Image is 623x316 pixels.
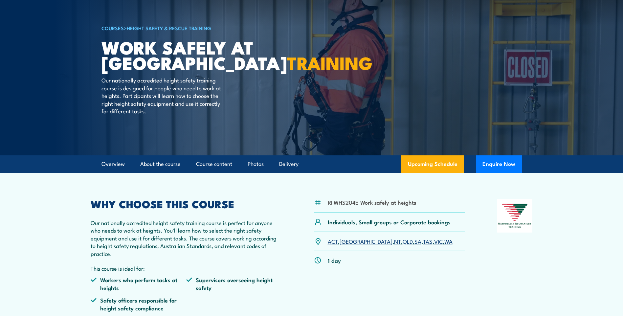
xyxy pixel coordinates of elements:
a: [GEOGRAPHIC_DATA] [340,237,392,245]
a: ACT [328,237,338,245]
li: RIIWHS204E Work safely at heights [328,198,416,206]
a: TAS [423,237,433,245]
a: Upcoming Schedule [401,155,464,173]
strong: TRAINING [287,49,372,76]
li: Safety officers responsible for height safety compliance [91,296,187,312]
p: 1 day [328,257,341,264]
h1: Work Safely at [GEOGRAPHIC_DATA] [101,39,264,70]
a: Course content [196,155,232,173]
a: VIC [434,237,443,245]
p: This course is ideal for: [91,264,282,272]
a: Delivery [279,155,299,173]
a: SA [414,237,421,245]
p: Our nationally accredited height safety training course is designed for people who need to work a... [101,76,221,115]
h6: > [101,24,264,32]
a: About the course [140,155,181,173]
a: QLD [403,237,413,245]
a: Photos [248,155,264,173]
img: Nationally Recognised Training logo. [497,199,533,233]
a: COURSES [101,24,124,32]
a: Height Safety & Rescue Training [127,24,211,32]
li: Workers who perform tasks at heights [91,276,187,291]
p: Our nationally accredited height safety training course is perfect for anyone who needs to work a... [91,219,282,257]
a: Overview [101,155,125,173]
a: WA [444,237,453,245]
li: Supervisors overseeing height safety [186,276,282,291]
p: , , , , , , , [328,237,453,245]
p: Individuals, Small groups or Corporate bookings [328,218,451,226]
h2: WHY CHOOSE THIS COURSE [91,199,282,208]
button: Enquire Now [476,155,522,173]
a: NT [394,237,401,245]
